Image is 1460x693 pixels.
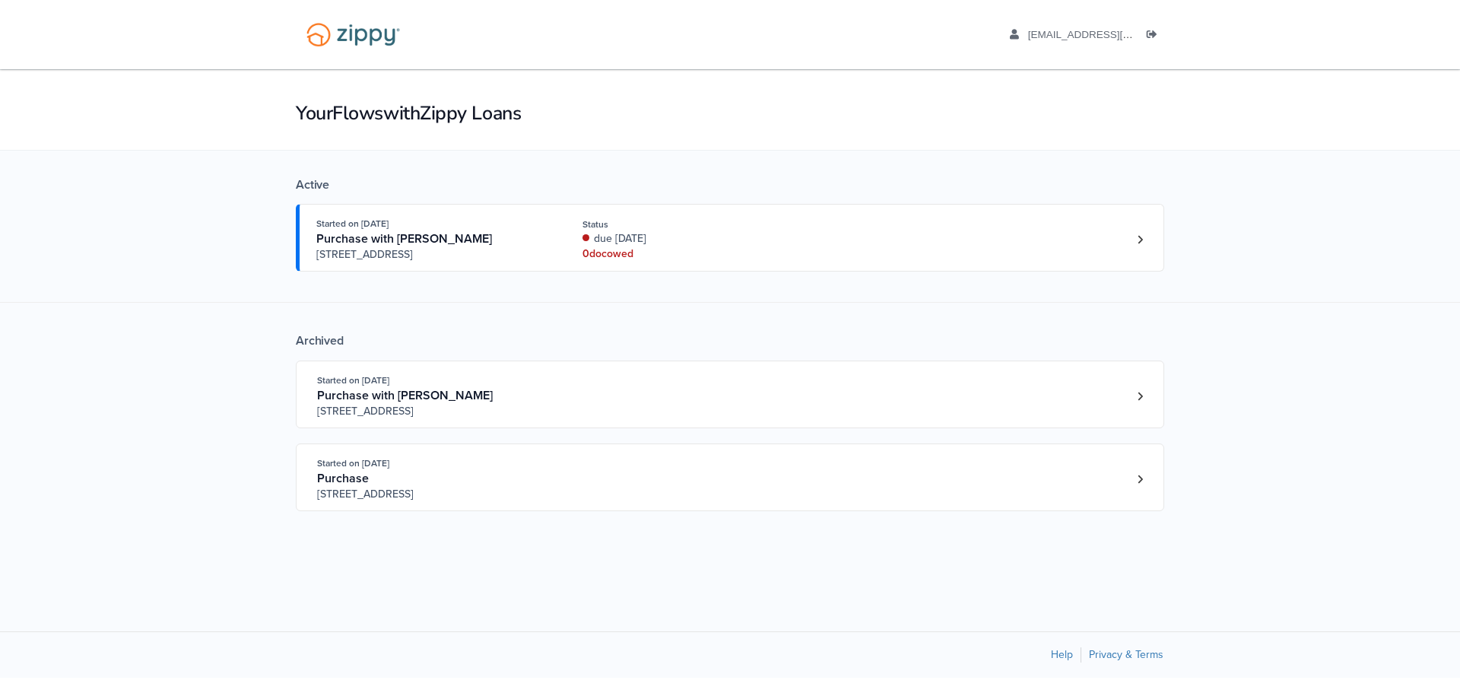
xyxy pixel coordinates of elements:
span: [STREET_ADDRESS] [317,404,549,419]
h1: Your Flows with Zippy Loans [296,100,1164,126]
span: kalamazoothumper1@gmail.com [1028,29,1202,40]
a: Log out [1147,29,1163,44]
span: [STREET_ADDRESS] [316,247,548,262]
span: Started on [DATE] [317,375,389,386]
div: Status [582,218,786,231]
div: 0 doc owed [582,246,786,262]
span: Started on [DATE] [316,218,389,229]
a: Open loan 4162342 [296,443,1164,511]
span: [STREET_ADDRESS] [317,487,549,502]
span: Purchase with [PERSON_NAME] [317,388,493,403]
a: Open loan 4190800 [296,204,1164,272]
a: Loan number 4190800 [1128,228,1151,251]
a: Loan number 4162342 [1128,468,1151,491]
a: Loan number 4183644 [1128,385,1151,408]
a: Help [1051,648,1073,661]
a: Open loan 4183644 [296,361,1164,428]
div: due [DATE] [582,231,786,246]
span: Purchase with [PERSON_NAME] [316,231,492,246]
span: Started on [DATE] [317,458,389,469]
img: Logo [297,15,410,54]
div: Archived [296,333,1164,348]
div: Active [296,177,1164,192]
a: Privacy & Terms [1089,648,1163,661]
span: Purchase [317,471,369,486]
a: edit profile [1010,29,1202,44]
